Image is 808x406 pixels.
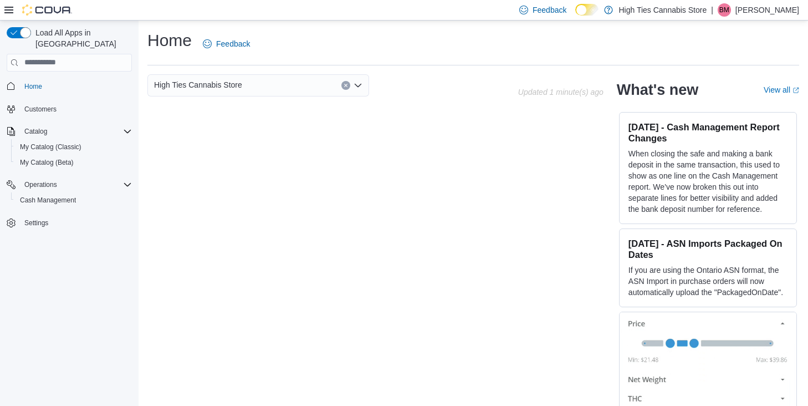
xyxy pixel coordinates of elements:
span: Feedback [216,38,250,49]
h3: [DATE] - ASN Imports Packaged On Dates [628,238,787,260]
button: Open list of options [354,81,362,90]
a: Cash Management [16,194,80,207]
button: Operations [2,177,136,192]
button: Settings [2,215,136,231]
span: My Catalog (Beta) [20,158,74,167]
a: Settings [20,216,53,230]
span: Home [20,79,132,93]
span: Settings [20,216,132,230]
span: Operations [24,180,57,189]
span: Load All Apps in [GEOGRAPHIC_DATA] [31,27,132,49]
button: My Catalog (Beta) [11,155,136,170]
input: Dark Mode [575,4,599,16]
a: My Catalog (Classic) [16,140,86,154]
span: Settings [24,219,48,227]
button: My Catalog (Classic) [11,139,136,155]
h3: [DATE] - Cash Management Report Changes [628,121,787,144]
button: Cash Management [11,192,136,208]
button: Customers [2,101,136,117]
button: Clear input [341,81,350,90]
button: Home [2,78,136,94]
span: Operations [20,178,132,191]
h1: Home [147,29,192,52]
span: My Catalog (Classic) [20,143,81,151]
p: [PERSON_NAME] [735,3,799,17]
a: View allExternal link [764,85,799,94]
span: Customers [20,102,132,116]
button: Operations [20,178,62,191]
h2: What's new [617,81,698,99]
p: High Ties Cannabis Store [618,3,707,17]
button: Catalog [20,125,52,138]
span: Catalog [24,127,47,136]
a: My Catalog (Beta) [16,156,78,169]
span: High Ties Cannabis Store [154,78,242,92]
span: BM [719,3,729,17]
p: | [711,3,713,17]
span: My Catalog (Beta) [16,156,132,169]
a: Feedback [198,33,254,55]
button: Catalog [2,124,136,139]
a: Customers [20,103,61,116]
span: Feedback [533,4,566,16]
span: My Catalog (Classic) [16,140,132,154]
p: Updated 1 minute(s) ago [518,88,604,97]
a: Home [20,80,47,93]
p: When closing the safe and making a bank deposit in the same transaction, this used to show as one... [628,148,787,215]
nav: Complex example [7,74,132,260]
p: If you are using the Ontario ASN format, the ASN Import in purchase orders will now automatically... [628,265,787,298]
img: Cova [22,4,72,16]
span: Customers [24,105,57,114]
span: Catalog [20,125,132,138]
span: Cash Management [20,196,76,205]
svg: External link [792,87,799,94]
span: Home [24,82,42,91]
div: Bianca Miron [718,3,731,17]
span: Cash Management [16,194,132,207]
